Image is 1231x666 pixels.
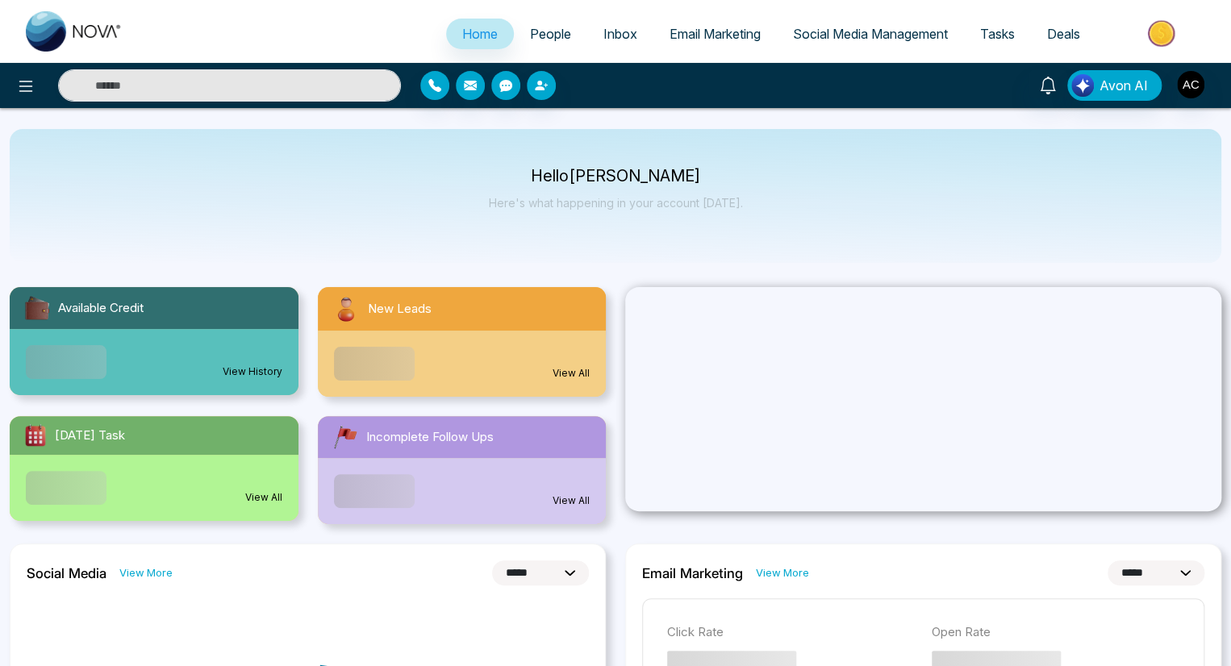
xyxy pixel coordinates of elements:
a: View History [223,364,282,379]
a: Email Marketing [653,19,777,49]
img: todayTask.svg [23,422,48,448]
img: newLeads.svg [331,293,361,324]
a: Inbox [587,19,653,49]
span: Social Media Management [793,26,948,42]
span: Tasks [980,26,1015,42]
span: Home [462,26,498,42]
img: User Avatar [1177,71,1204,98]
span: [DATE] Task [55,427,125,445]
span: Available Credit [58,299,144,318]
span: Email Marketing [670,26,761,42]
span: New Leads [368,300,432,318]
a: View More [119,565,173,581]
p: Here's what happening in your account [DATE]. [489,196,743,210]
img: availableCredit.svg [23,293,52,323]
a: Home [446,19,514,49]
h2: Email Marketing [642,565,743,581]
a: View More [756,565,809,581]
a: View All [245,490,282,505]
a: View All [553,493,590,508]
p: Hello [PERSON_NAME] [489,169,743,183]
a: Incomplete Follow UpsView All [308,416,616,524]
span: Inbox [603,26,637,42]
span: Avon AI [1100,76,1148,95]
img: Market-place.gif [1104,15,1221,52]
a: Tasks [964,19,1031,49]
a: View All [553,366,590,381]
p: Click Rate [667,623,916,642]
img: Nova CRM Logo [26,11,123,52]
span: People [530,26,571,42]
a: Social Media Management [777,19,964,49]
button: Avon AI [1067,70,1162,101]
span: Incomplete Follow Ups [366,428,494,447]
h2: Social Media [27,565,106,581]
span: Deals [1047,26,1080,42]
a: People [514,19,587,49]
a: Deals [1031,19,1096,49]
img: Lead Flow [1071,74,1094,97]
p: Open Rate [932,623,1180,642]
a: New LeadsView All [308,287,616,397]
img: followUps.svg [331,422,360,452]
